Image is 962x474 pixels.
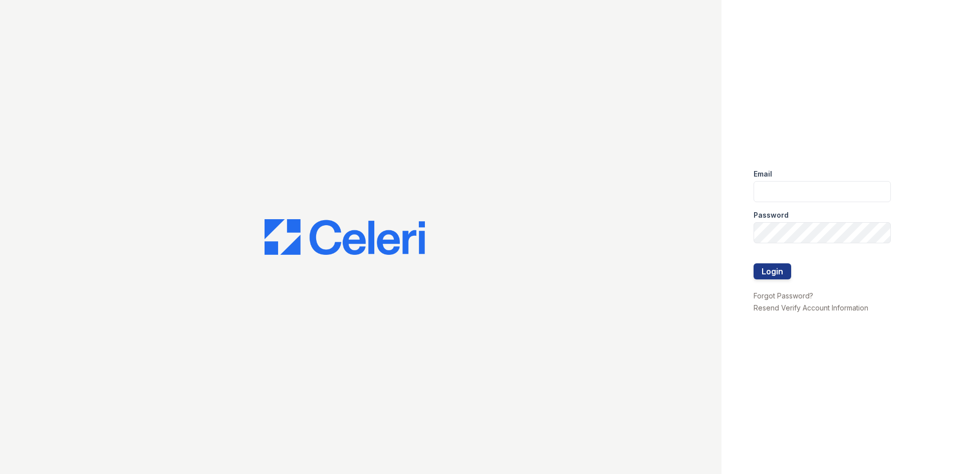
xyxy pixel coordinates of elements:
[754,210,789,220] label: Password
[754,263,791,279] button: Login
[754,169,772,179] label: Email
[754,303,868,312] a: Resend Verify Account Information
[265,219,425,255] img: CE_Logo_Blue-a8612792a0a2168367f1c8372b55b34899dd931a85d93a1a3d3e32e68fde9ad4.png
[754,291,813,300] a: Forgot Password?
